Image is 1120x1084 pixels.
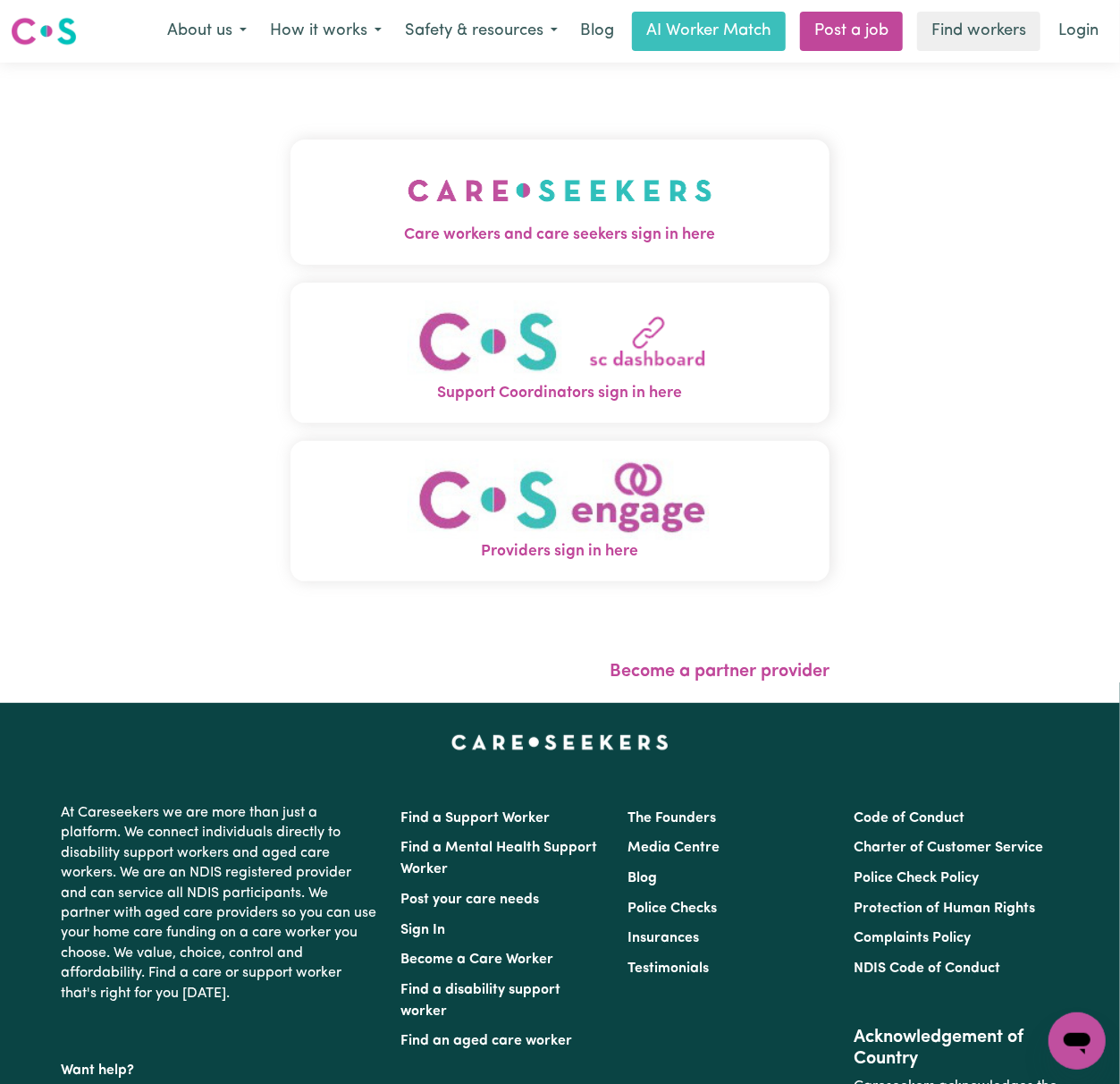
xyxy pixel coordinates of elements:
p: At Careseekers we are more than just a platform. We connect individuals directly to disability su... [62,796,380,1011]
a: Post your care needs [401,893,540,907]
a: Find an aged care worker [401,1034,573,1048]
a: Blog [627,871,657,885]
a: Code of Conduct [854,811,964,826]
a: Find a Support Worker [401,811,551,826]
a: Find workers [917,12,1040,51]
a: The Founders [627,811,716,826]
h2: Acknowledgement of Country [854,1027,1058,1070]
a: Testimonials [627,961,709,976]
a: Careseekers home page [451,735,669,749]
a: Blog [569,12,625,51]
a: Police Checks [627,902,717,916]
a: Police Check Policy [854,871,979,885]
a: Sign In [401,923,446,937]
span: Providers sign in here [291,540,829,563]
a: Charter of Customer Service [854,841,1043,855]
a: Find a Mental Health Support Worker [401,841,598,877]
a: Insurances [627,931,699,945]
a: NDIS Code of Conduct [854,961,1000,976]
a: AI Worker Match [632,12,786,51]
button: About us [156,13,258,50]
a: Media Centre [627,841,720,855]
a: Login [1048,12,1109,51]
a: Become a partner provider [610,663,829,681]
a: Careseekers logo [11,11,77,52]
a: Complaints Policy [854,931,971,945]
a: Become a Care Worker [401,953,554,967]
a: Protection of Human Rights [854,902,1035,916]
button: Safety & resources [393,13,569,50]
button: Support Coordinators sign in here [291,283,829,423]
span: Support Coordinators sign in here [291,382,829,405]
button: How it works [258,13,393,50]
p: Want help? [62,1054,380,1080]
a: Post a job [800,12,903,51]
img: Careseekers logo [11,15,77,47]
button: Care workers and care seekers sign in here [291,140,829,265]
span: Care workers and care seekers sign in here [291,224,829,247]
iframe: Button to launch messaging window [1048,1012,1106,1070]
a: Find a disability support worker [401,983,561,1019]
button: Providers sign in here [291,441,829,581]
